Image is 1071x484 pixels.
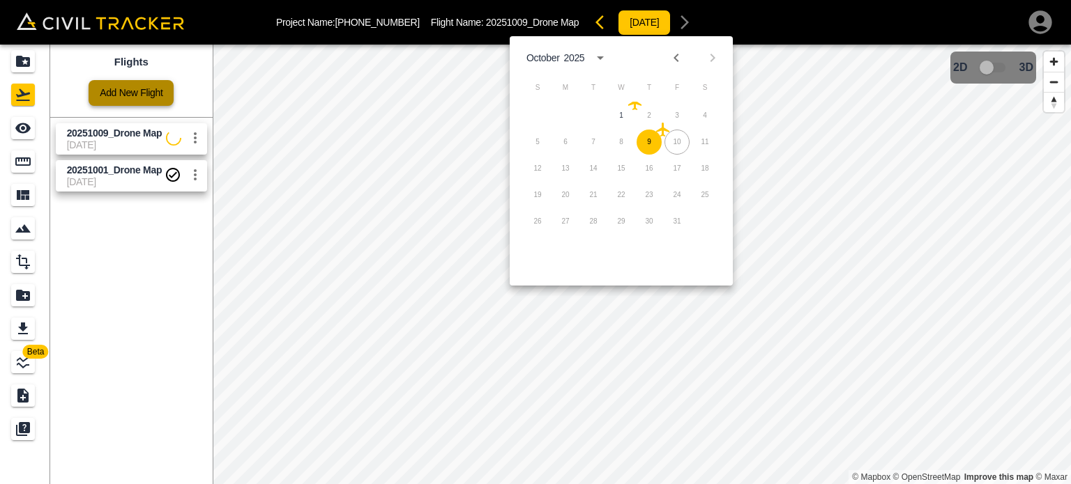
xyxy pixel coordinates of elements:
button: Zoom out [1044,72,1064,92]
span: M [553,74,578,102]
span: W [609,74,634,102]
button: Oct 9, 2025 [637,130,662,155]
button: calendar view is open, switch to year view [588,46,612,70]
a: OpenStreetMap [893,472,961,482]
a: Maxar [1035,472,1068,482]
p: Project Name: [PHONE_NUMBER] [276,17,420,28]
span: T [581,74,606,102]
span: 3D model not uploaded yet [973,54,1014,81]
a: Map feedback [964,472,1033,482]
span: F [664,74,690,102]
img: Civil Tracker [17,13,184,30]
span: T [637,74,662,102]
span: 20251009_Drone Map [486,17,579,28]
button: Oct 1, 2025 [609,103,634,128]
button: Zoom in [1044,52,1064,72]
a: Mapbox [852,472,890,482]
button: Reset bearing to north [1044,92,1064,112]
button: Previous month [664,46,688,70]
span: 3D [1019,61,1033,74]
p: Flight Name: [431,17,579,28]
span: S [692,74,717,102]
div: October [526,52,560,63]
span: 2D [953,61,967,74]
div: 2025 [564,52,585,63]
span: S [525,74,550,102]
button: [DATE] [618,10,671,36]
